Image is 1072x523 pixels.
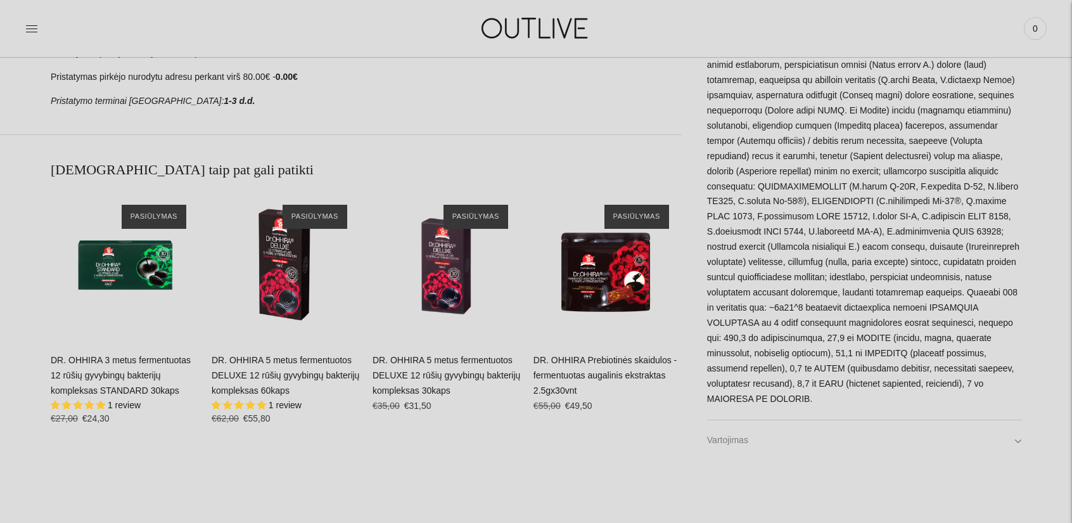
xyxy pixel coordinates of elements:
[212,413,239,423] s: €62,00
[1026,20,1044,37] span: 0
[533,192,682,340] a: DR. OHHIRA Prebiotinės skaidulos - fermentuotas augalinis ekstraktas 2.5gx30vnt
[212,355,359,396] a: DR. OHHIRA 5 metus fermentuotos DELUXE 12 rūšių gyvybingų bakterijų kompleksas 60kaps
[212,400,269,410] span: 5.00 stars
[243,413,271,423] span: €55,80
[51,355,191,396] a: DR. OHHIRA 3 metus fermentuotas 12 rūšių gyvybingų bakterijų kompleksas STANDARD 30kaps
[373,355,520,396] a: DR. OHHIRA 5 metus fermentuotos DELUXE 12 rūšių gyvybingų bakterijų kompleksas 30kaps
[51,192,199,340] a: DR. OHHIRA 3 metus fermentuotas 12 rūšių gyvybingų bakterijų kompleksas STANDARD 30kaps
[533,355,677,396] a: DR. OHHIRA Prebiotinės skaidulos - fermentuotas augalinis ekstraktas 2.5gx30vnt
[108,400,141,410] span: 1 review
[51,70,682,85] p: Pristatymas pirkėjo nurodytu adresu perkant virš 80.00€ -
[457,6,615,50] img: OUTLIVE
[212,192,360,340] a: DR. OHHIRA 5 metus fermentuotos DELUXE 12 rūšių gyvybingų bakterijų kompleksas 60kaps
[51,400,108,410] span: 5.00 stars
[276,72,298,82] strong: 0.00€
[269,400,302,410] span: 1 review
[373,401,400,411] s: €35,00
[1024,15,1047,42] a: 0
[51,96,224,106] em: Pristatymo terminai [GEOGRAPHIC_DATA]:
[51,413,78,423] s: €27,00
[82,413,110,423] span: €24,30
[707,420,1021,461] a: Vartojimas
[51,160,682,179] h2: [DEMOGRAPHIC_DATA] taip pat gali patikti
[404,401,431,411] span: €31,50
[373,192,521,340] a: DR. OHHIRA 5 metus fermentuotos DELUXE 12 rūšių gyvybingų bakterijų kompleksas 30kaps
[224,96,255,106] strong: 1-3 d.d.
[565,401,592,411] span: €49,50
[533,401,561,411] s: €55,00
